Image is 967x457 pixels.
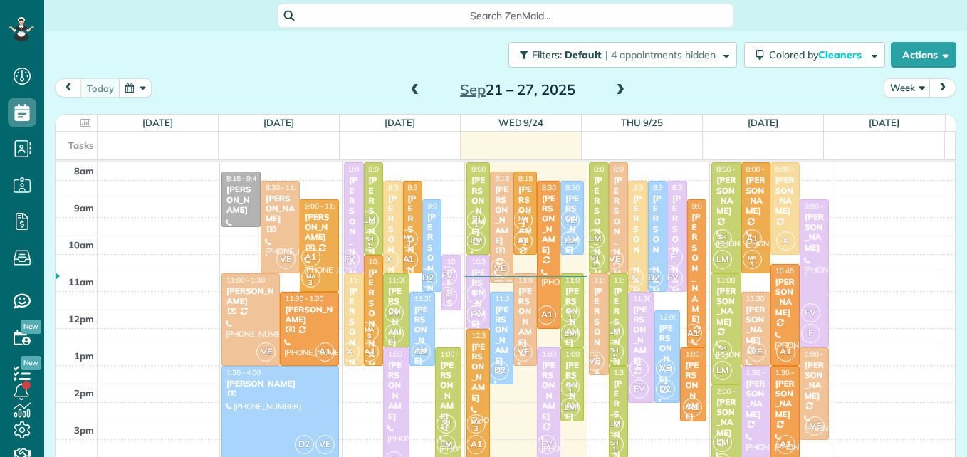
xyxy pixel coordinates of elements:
[565,286,580,347] div: [PERSON_NAME]
[560,324,580,343] span: LM
[746,164,785,174] span: 8:00 - 11:00
[613,175,624,288] div: [PERSON_NAME]
[466,285,486,304] span: F
[743,229,762,248] span: A1
[542,350,576,359] span: 1:00 - 4:00
[495,174,533,183] span: 8:15 - 11:15
[21,320,41,334] span: New
[656,359,675,378] span: VE
[560,211,580,230] span: VE
[226,368,261,377] span: 1:30 - 4:00
[565,350,600,359] span: 1:00 - 3:00
[380,250,399,269] span: X
[388,183,427,192] span: 8:30 - 11:00
[594,164,632,174] span: 8:00 - 11:00
[683,324,702,343] span: A1
[746,305,766,346] div: [PERSON_NAME]
[490,361,509,380] span: D2
[513,342,533,362] span: VE
[305,201,343,211] span: 9:00 - 11:30
[805,201,839,211] span: 9:00 - 1:00
[605,443,623,456] small: 1
[440,350,474,359] span: 1:00 - 4:00
[55,78,82,98] button: prev
[585,352,605,371] span: VE
[659,312,698,322] span: 12:00 - 2:30
[585,229,605,248] span: LM
[142,117,173,128] a: [DATE]
[532,48,562,61] span: Filters:
[629,379,649,399] span: FV
[385,117,415,128] a: [DATE]
[74,165,94,177] span: 8am
[691,212,702,325] div: [PERSON_NAME]
[306,272,315,280] span: MA
[775,277,795,318] div: [PERSON_NAME]
[256,342,276,362] span: VE
[565,275,604,285] span: 11:00 - 1:00
[614,275,652,285] span: 11:00 - 1:30
[746,379,766,420] div: [PERSON_NAME]
[439,360,457,421] div: [PERSON_NAME]
[68,239,94,251] span: 10am
[471,418,481,426] span: MA
[566,381,575,389] span: SH
[775,266,814,275] span: 10:45 - 1:30
[929,78,956,98] button: next
[369,164,407,174] span: 8:00 - 10:30
[561,385,579,399] small: 1
[565,48,602,61] span: Default
[80,78,120,98] button: today
[776,435,795,454] span: A1
[508,42,737,68] button: Filters: Default | 4 appointments hidden
[387,286,405,347] div: [PERSON_NAME]
[594,275,632,285] span: 11:00 - 1:45
[284,305,334,325] div: [PERSON_NAME]
[605,322,624,341] span: LM
[226,275,265,285] span: 11:00 - 1:30
[68,313,94,325] span: 12pm
[442,418,451,426] span: SH
[340,250,360,269] span: FV
[744,42,885,68] button: Colored byCleaners
[360,211,379,230] span: LM
[713,361,732,380] span: LM
[633,294,671,303] span: 11:30 - 2:30
[614,368,648,377] span: 1:30 - 4:00
[891,42,956,68] button: Actions
[471,268,486,329] div: [PERSON_NAME]
[467,422,485,436] small: 3
[494,184,509,246] div: [PERSON_NAME]
[301,248,320,267] span: A1
[349,275,387,285] span: 11:00 - 1:30
[590,253,599,261] span: SH
[714,348,731,362] small: 1
[466,435,486,454] span: A1
[368,268,379,421] div: [PERSON_NAME] Spring
[804,360,825,401] div: [PERSON_NAME]
[672,183,711,192] span: 8:30 - 11:30
[471,175,486,236] div: [PERSON_NAME]
[390,327,399,335] span: SH
[385,303,404,322] span: LM
[295,435,314,454] span: D2
[399,237,417,251] small: 3
[385,332,403,345] small: 1
[369,257,407,266] span: 10:30 - 1:30
[226,379,335,389] div: [PERSON_NAME]
[614,164,652,174] span: 8:00 - 11:00
[407,194,418,306] div: [PERSON_NAME]
[818,48,864,61] span: Cleaners
[226,184,256,215] div: [PERSON_NAME]
[304,212,335,243] div: [PERSON_NAME]
[652,194,663,306] div: [PERSON_NAME]
[692,201,726,211] span: 9:00 - 1:00
[747,342,766,362] span: VE
[348,286,359,399] div: [PERSON_NAME]
[74,387,94,399] span: 2pm
[495,294,533,303] span: 11:30 - 2:00
[302,276,320,290] small: 3
[565,360,580,421] div: [PERSON_NAME]
[471,342,486,403] div: [PERSON_NAME]
[387,194,398,306] div: [PERSON_NAME]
